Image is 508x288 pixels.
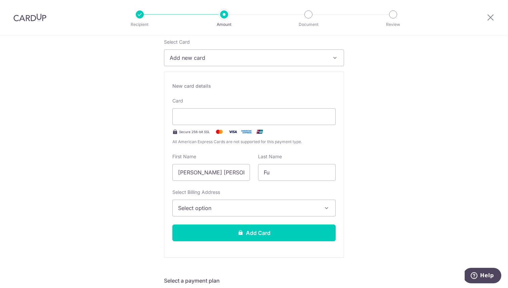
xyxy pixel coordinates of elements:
button: Add Card [172,224,336,241]
p: Review [368,21,418,28]
input: Cardholder Last Name [258,164,336,181]
h5: Select a payment plan [164,277,344,285]
input: Cardholder First Name [172,164,250,181]
div: New card details [172,83,336,89]
p: Recipient [115,21,165,28]
label: Last Name [258,153,282,160]
img: Visa [226,128,240,136]
label: Select Billing Address [172,189,220,196]
iframe: Opens a widget where you can find more information [465,268,501,285]
label: First Name [172,153,196,160]
img: CardUp [13,13,46,22]
img: .alt.amex [240,128,253,136]
span: All American Express Cards are not supported for this payment type. [172,138,336,145]
button: Add new card [164,49,344,66]
span: Secure 256-bit SSL [179,129,210,134]
img: .alt.unionpay [253,128,266,136]
span: translation missing: en.payables.payment_networks.credit_card.summary.labels.select_card [164,39,190,45]
p: Amount [199,21,249,28]
iframe: Secure card payment input frame [178,113,330,121]
label: Card [172,97,183,104]
span: Select option [178,204,318,212]
span: Add new card [170,54,326,62]
button: Select option [172,200,336,216]
p: Document [284,21,333,28]
img: Mastercard [213,128,226,136]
